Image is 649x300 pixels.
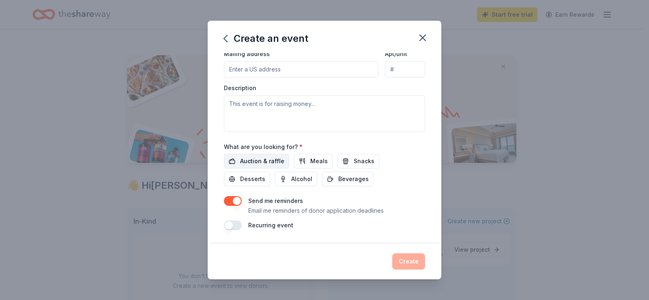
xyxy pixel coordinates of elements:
[224,61,378,78] input: Enter a US address
[294,154,333,168] button: Meals
[248,206,384,216] p: Email me reminders of donor application deadlines
[385,50,407,58] label: Apt/unit
[224,84,256,92] label: Description
[248,197,303,204] label: Send me reminders
[354,156,374,166] span: Snacks
[224,143,303,151] label: What are you looking for?
[337,154,379,168] button: Snacks
[224,172,270,186] button: Desserts
[248,222,293,229] label: Recurring event
[240,174,265,184] span: Desserts
[275,172,317,186] button: Alcohol
[385,61,425,78] input: #
[291,174,312,184] span: Alcohol
[338,174,369,184] span: Beverages
[322,172,374,186] button: Beverages
[310,156,328,166] span: Meals
[240,156,284,166] span: Auction & raffle
[224,50,270,58] label: Mailing address
[224,32,308,45] div: Create an event
[224,154,289,168] button: Auction & raffle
